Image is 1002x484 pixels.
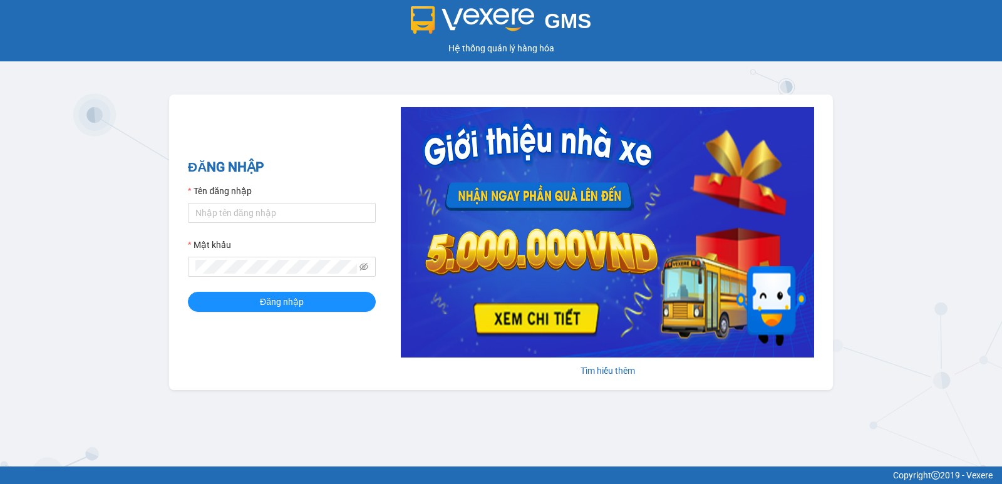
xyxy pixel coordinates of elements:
label: Tên đăng nhập [188,184,252,198]
img: logo 2 [411,6,535,34]
div: Tìm hiểu thêm [401,364,814,378]
label: Mật khẩu [188,238,231,252]
span: Đăng nhập [260,295,304,309]
div: Copyright 2019 - Vexere [9,468,993,482]
button: Đăng nhập [188,292,376,312]
input: Tên đăng nhập [188,203,376,223]
div: Hệ thống quản lý hàng hóa [3,41,999,55]
input: Mật khẩu [195,260,357,274]
img: banner-0 [401,107,814,358]
span: copyright [931,471,940,480]
span: GMS [544,9,591,33]
a: GMS [411,19,592,29]
h2: ĐĂNG NHẬP [188,157,376,178]
span: eye-invisible [359,262,368,271]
